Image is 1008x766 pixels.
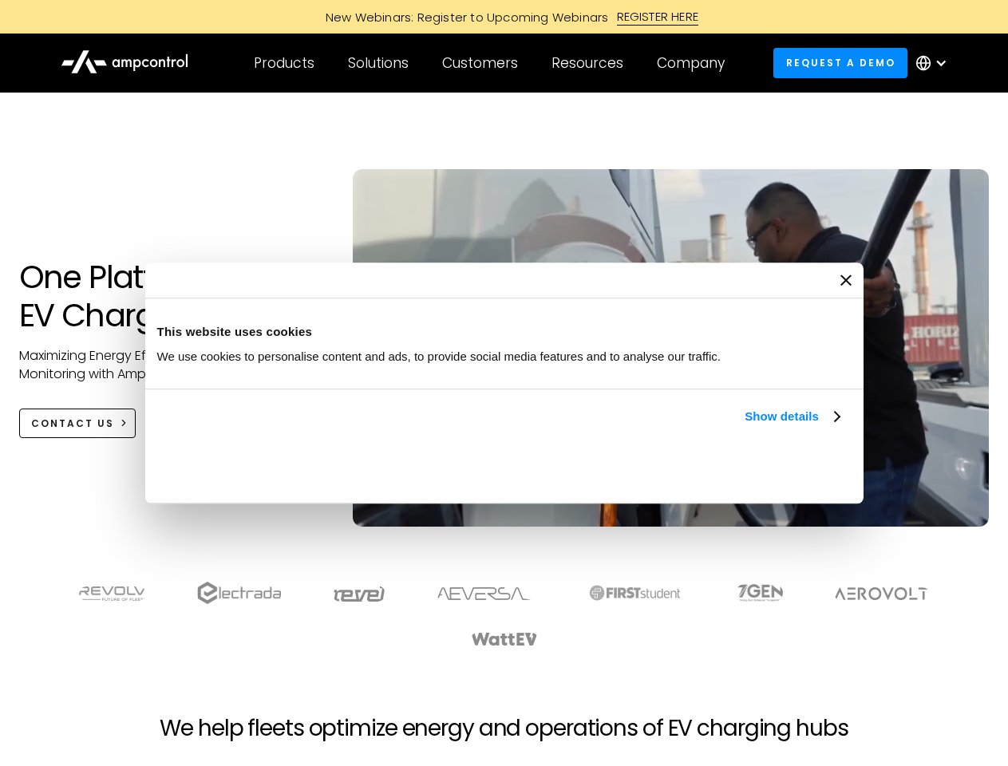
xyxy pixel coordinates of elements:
img: Aerovolt Logo [834,587,929,600]
div: Products [254,54,314,72]
div: Customers [442,54,518,72]
img: electrada logo [197,582,281,604]
div: Company [657,54,725,72]
div: REGISTER HERE [617,8,699,26]
a: Request a demo [773,48,907,77]
button: Okay [616,444,845,491]
div: New Webinars: Register to Upcoming Webinars [310,9,617,26]
a: Show details [745,407,839,426]
div: Solutions [348,54,409,72]
img: WattEV logo [471,633,538,646]
h2: We help fleets optimize energy and operations of EV charging hubs [160,715,848,742]
div: Resources [551,54,623,72]
span: We use cookies to personalise content and ads, to provide social media features and to analyse ou... [157,349,721,363]
p: Maximizing Energy Efficiency, Uptime, and 24/7 Monitoring with Ampcontrol Solutions [19,347,322,383]
h1: One Platform for EV Charging Hubs [19,258,322,334]
div: This website uses cookies [157,322,852,342]
div: CONTACT US [31,417,114,431]
a: New Webinars: Register to Upcoming WebinarsREGISTER HERE [145,8,864,26]
button: Close banner [840,274,852,286]
a: CONTACT US [19,409,136,438]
